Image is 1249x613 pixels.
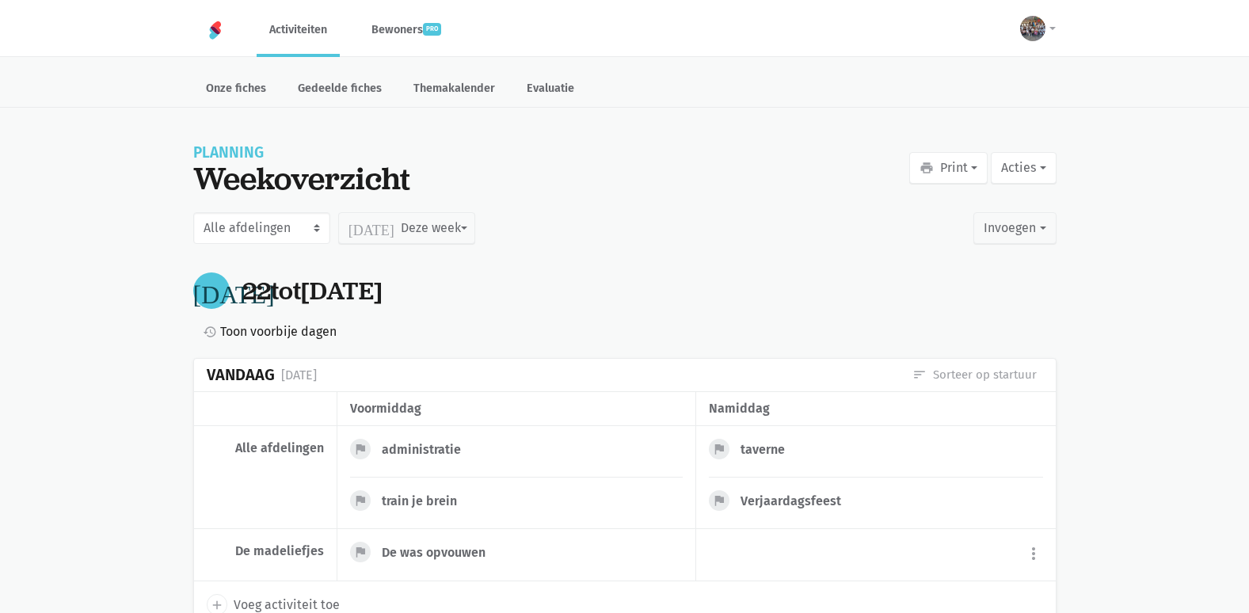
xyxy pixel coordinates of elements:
[242,276,383,306] div: tot
[912,366,1037,383] a: Sorteer op startuur
[207,440,324,456] div: Alle afdelingen
[210,598,224,612] i: add
[207,366,275,384] div: Vandaag
[193,160,410,196] div: Weekoverzicht
[920,161,934,175] i: print
[909,152,988,184] button: Print
[203,325,217,339] i: history
[281,365,317,386] div: [DATE]
[350,398,683,419] div: voormiddag
[359,3,454,56] a: Bewonerspro
[193,278,275,303] i: [DATE]
[353,493,367,508] i: flag
[220,322,337,342] span: Toon voorbije dagen
[348,221,394,235] i: [DATE]
[912,367,927,382] i: sort
[196,322,337,342] a: Toon voorbije dagen
[193,146,410,160] div: Planning
[382,442,474,458] div: administratie
[193,73,279,107] a: Onze fiches
[257,3,340,56] a: Activiteiten
[338,212,475,244] button: Deze week
[207,543,324,559] div: De madeliefjes
[741,442,798,458] div: taverne
[206,21,225,40] img: Home
[242,274,271,307] span: 22
[382,493,470,509] div: train je brein
[353,442,367,456] i: flag
[382,545,498,561] div: De was opvouwen
[973,212,1056,244] button: Invoegen
[741,493,854,509] div: Verjaardagsfeest
[353,545,367,559] i: flag
[991,152,1056,184] button: Acties
[709,398,1042,419] div: namiddag
[401,73,508,107] a: Themakalender
[423,23,441,36] span: pro
[712,442,726,456] i: flag
[301,274,383,307] span: [DATE]
[285,73,394,107] a: Gedeelde fiches
[514,73,587,107] a: Evaluatie
[712,493,726,508] i: flag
